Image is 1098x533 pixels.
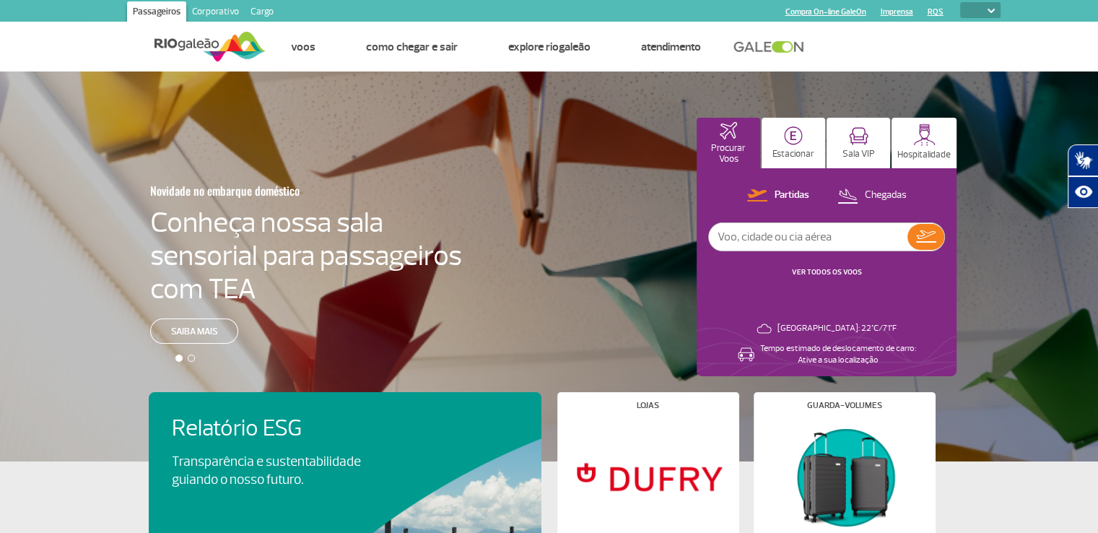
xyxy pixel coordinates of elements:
[704,143,753,165] p: Procurar Voos
[172,453,377,489] p: Transparência e sustentabilidade guiando o nosso futuro.
[172,415,518,489] a: Relatório ESGTransparência e sustentabilidade guiando o nosso futuro.
[928,7,944,17] a: RQS
[291,40,315,54] a: Voos
[788,266,866,278] button: VER TODOS OS VOOS
[760,343,916,366] p: Tempo estimado de deslocamento de carro: Ative a sua localização
[697,118,760,168] button: Procurar Voos
[127,1,186,25] a: Passageiros
[892,118,957,168] button: Hospitalidade
[775,188,809,202] p: Partidas
[784,126,803,145] img: carParkingHome.svg
[785,7,866,17] a: Compra On-line GaleOn
[245,1,279,25] a: Cargo
[743,186,814,205] button: Partidas
[762,118,825,168] button: Estacionar
[777,323,897,334] p: [GEOGRAPHIC_DATA]: 22°C/71°F
[637,402,659,409] h4: Lojas
[772,149,814,160] p: Estacionar
[913,123,936,146] img: hospitality.svg
[569,421,726,532] img: Lojas
[720,122,737,139] img: airplaneHomeActive.svg
[150,318,238,344] a: Saiba mais
[366,40,458,54] a: Como chegar e sair
[1068,144,1098,176] button: Abrir tradutor de língua de sinais.
[1068,176,1098,208] button: Abrir recursos assistivos.
[833,186,911,205] button: Chegadas
[1068,144,1098,208] div: Plugin de acessibilidade da Hand Talk.
[865,188,907,202] p: Chegadas
[172,415,401,442] h4: Relatório ESG
[765,421,923,532] img: Guarda-volumes
[881,7,913,17] a: Imprensa
[842,149,875,160] p: Sala VIP
[150,175,391,206] h3: Novidade no embarque doméstico
[827,118,890,168] button: Sala VIP
[186,1,245,25] a: Corporativo
[792,267,862,277] a: VER TODOS OS VOOS
[508,40,591,54] a: Explore RIOgaleão
[849,127,868,145] img: vipRoom.svg
[641,40,701,54] a: Atendimento
[709,223,907,251] input: Voo, cidade ou cia aérea
[807,402,882,409] h4: Guarda-volumes
[150,206,462,305] h4: Conheça nossa sala sensorial para passageiros com TEA
[897,149,951,160] p: Hospitalidade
